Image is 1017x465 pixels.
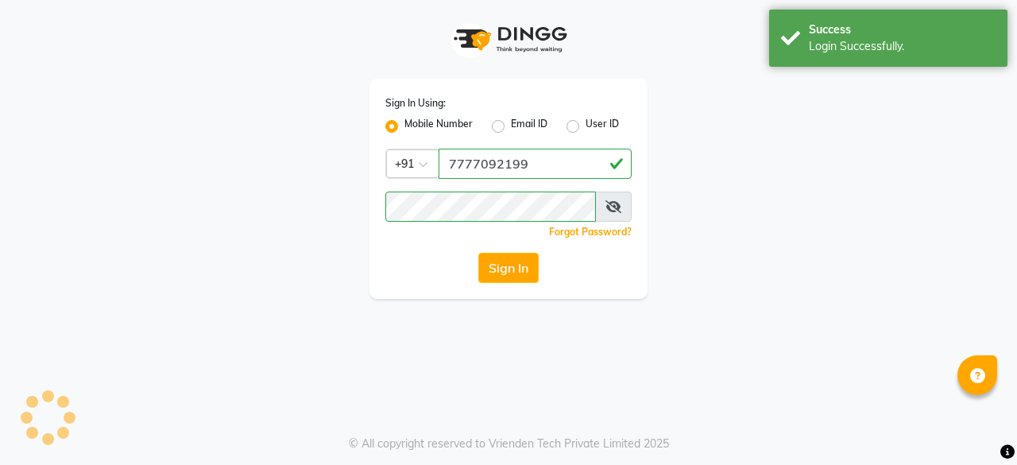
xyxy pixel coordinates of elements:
[385,96,446,110] label: Sign In Using:
[549,226,632,238] a: Forgot Password?
[478,253,539,283] button: Sign In
[809,38,996,55] div: Login Successfully.
[445,16,572,63] img: logo1.svg
[809,21,996,38] div: Success
[439,149,632,179] input: Username
[404,117,473,136] label: Mobile Number
[511,117,547,136] label: Email ID
[586,117,619,136] label: User ID
[385,192,596,222] input: Username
